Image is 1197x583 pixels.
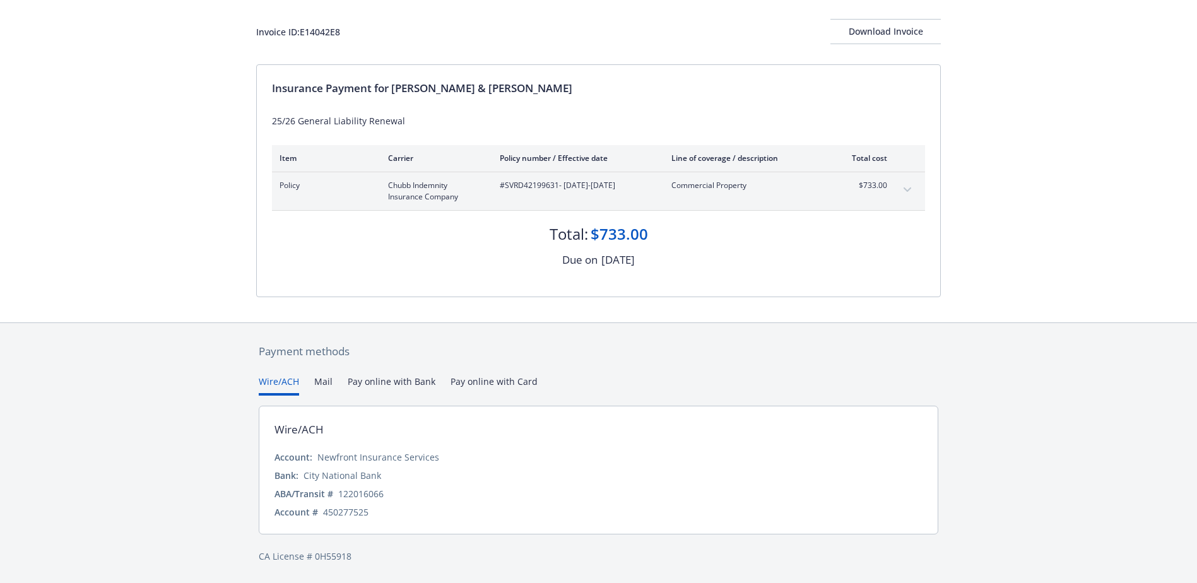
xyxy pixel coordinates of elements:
div: Wire/ACH [274,421,324,438]
div: Line of coverage / description [671,153,820,163]
div: Total cost [840,153,887,163]
button: Mail [314,375,333,396]
div: Payment methods [259,343,938,360]
button: Pay online with Card [451,375,538,396]
div: ABA/Transit # [274,487,333,500]
div: $733.00 [591,223,648,245]
div: Carrier [388,153,480,163]
span: Commercial Property [671,180,820,191]
div: Invoice ID: E14042E8 [256,25,340,38]
div: CA License # 0H55918 [259,550,938,563]
button: expand content [897,180,917,200]
div: Policy number / Effective date [500,153,651,163]
div: Account: [274,450,312,464]
div: Download Invoice [830,20,941,44]
span: Chubb Indemnity Insurance Company [388,180,480,203]
div: 450277525 [323,505,369,519]
div: Item [280,153,368,163]
span: Policy [280,180,368,191]
button: Pay online with Bank [348,375,435,396]
button: Wire/ACH [259,375,299,396]
div: Account # [274,505,318,519]
div: 25/26 General Liability Renewal [272,114,925,127]
span: $733.00 [840,180,887,191]
div: PolicyChubb Indemnity Insurance Company#SVRD42199631- [DATE]-[DATE]Commercial Property$733.00expa... [272,172,925,210]
div: 122016066 [338,487,384,500]
div: Newfront Insurance Services [317,450,439,464]
div: Insurance Payment for [PERSON_NAME] & [PERSON_NAME] [272,80,925,97]
div: Bank: [274,469,298,482]
button: Download Invoice [830,19,941,44]
div: [DATE] [601,252,635,268]
div: Total: [550,223,588,245]
div: Due on [562,252,598,268]
span: #SVRD42199631 - [DATE]-[DATE] [500,180,651,191]
div: City National Bank [304,469,381,482]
